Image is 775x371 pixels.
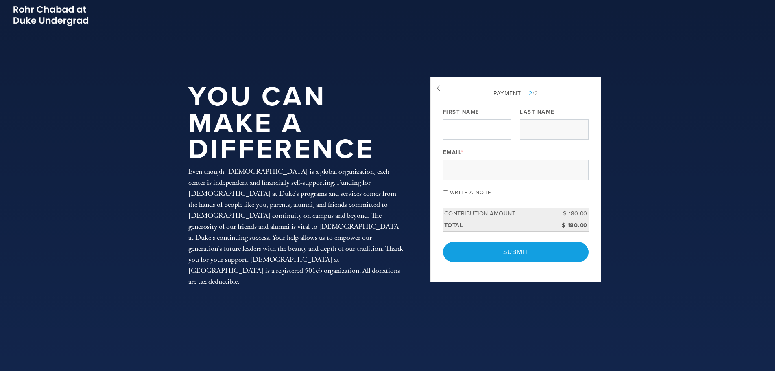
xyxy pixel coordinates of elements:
[188,166,404,287] div: Even though [DEMOGRAPHIC_DATA] is a global organization, each center is independent and financial...
[443,242,589,262] input: Submit
[443,208,552,220] td: Contribution Amount
[443,220,552,232] td: Total
[461,149,464,156] span: This field is required.
[12,4,90,27] img: Picture2_0.png
[524,90,538,97] span: /2
[552,208,589,220] td: $ 180.00
[450,189,491,196] label: Write a note
[529,90,533,97] span: 2
[552,220,589,232] td: $ 180.00
[188,84,404,163] h1: You Can Make a Difference
[443,108,480,116] label: First Name
[520,108,555,116] label: Last Name
[443,89,589,98] div: Payment
[443,149,464,156] label: Email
